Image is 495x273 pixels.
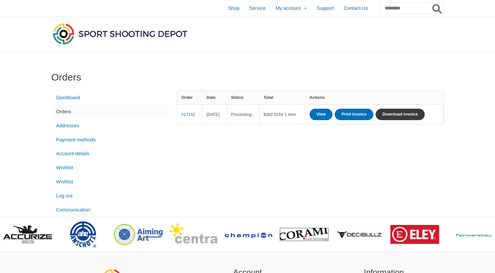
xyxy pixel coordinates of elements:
span: Date [206,95,216,100]
a: View order number 17142 [181,112,195,117]
td: for 1 item [259,104,305,124]
span: Total [263,95,273,100]
span: Order [181,95,193,100]
a: Dashboard [51,91,169,105]
a: Wishlist [51,175,169,189]
a: Orders [51,104,169,118]
time: [DATE] [206,112,220,117]
h1: Orders [51,71,444,83]
a: Account details [51,147,169,161]
span: Actions [309,95,325,100]
a: Download invoice order number 17142 [376,109,425,120]
img: brand logo [390,225,439,244]
nav: Account pages [51,91,169,217]
a: Print invoice order number 17142 [335,109,374,120]
a: Communication [51,203,169,217]
a: Log out [51,189,169,203]
span: 382.51 [263,112,278,117]
img: Sport Shooting Depot [51,22,189,46]
a: Addresses [51,118,169,133]
a: View order 17142 [309,109,333,120]
span: $ [263,112,266,117]
a: Wishlist [51,161,169,175]
span: Status [231,95,244,100]
a: Payment methods [51,133,169,147]
button: Search [431,3,444,14]
td: Processing [227,104,259,124]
